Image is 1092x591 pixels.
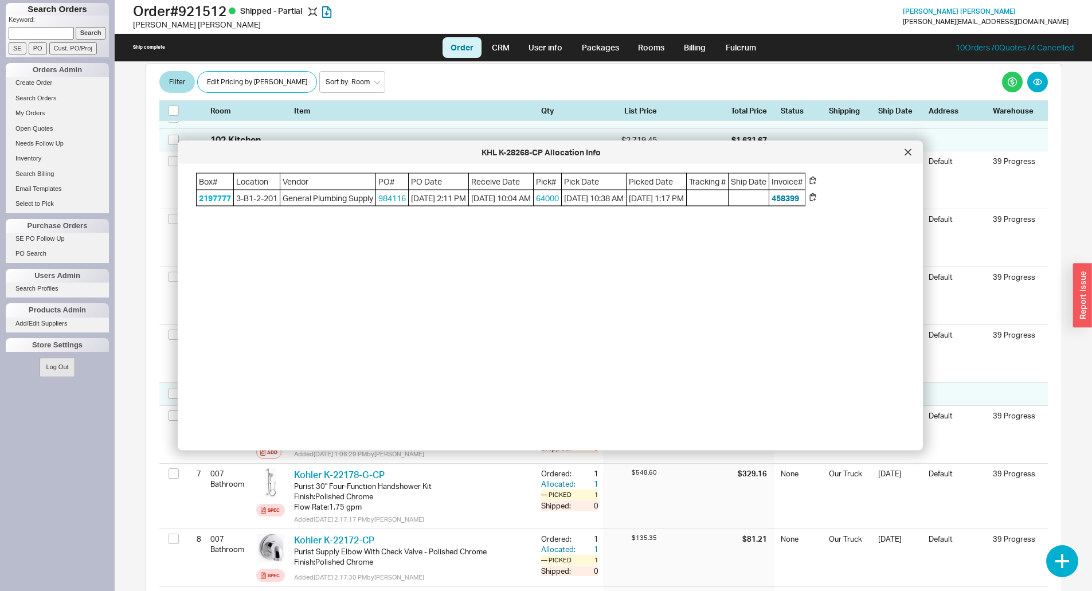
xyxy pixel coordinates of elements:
[294,534,374,546] a: Kohler K-22172-CP
[586,555,598,565] div: 1
[541,479,598,489] button: Allocated:1
[6,303,109,317] div: Products Admin
[541,479,578,489] div: Allocated:
[562,174,626,190] span: Pick Date
[586,490,598,500] div: 1
[993,468,1039,479] div: 39 Progress
[993,534,1039,544] div: 39 Progress
[536,193,559,202] a: 64000
[878,468,922,494] div: [DATE]
[197,174,233,190] span: Box#
[6,233,109,245] a: SE PO Follow Up
[781,468,822,494] div: None
[268,506,280,515] div: Spec
[294,481,532,491] div: Purist 30" Four-Function Handshower Kit
[717,37,764,58] a: Fulcrum
[197,72,317,93] button: Edit Pricing by [PERSON_NAME]
[562,190,626,206] span: [DATE] 10:38 AM
[956,42,1074,52] a: 10Orders /0Quotes /4 Cancelled
[187,464,201,483] div: 7
[993,214,1039,224] div: 39 Progress
[6,338,109,352] div: Store Settings
[929,468,986,494] div: Default
[627,190,686,206] span: [DATE] 1:17 PM
[133,44,165,50] div: Ship complete
[578,534,598,544] div: 1
[6,107,109,119] a: My Orders
[256,504,285,516] a: Spec
[6,283,109,295] a: Search Profiles
[210,464,252,494] div: 007 Bathroom
[6,248,109,260] a: PO Search
[738,468,767,479] div: $329.16
[578,500,598,511] div: 0
[15,140,64,147] span: Needs Follow Up
[903,18,1068,26] div: [PERSON_NAME][EMAIL_ADDRESS][DOMAIN_NAME]
[6,152,109,165] a: Inventory
[929,272,986,290] div: Default
[829,534,871,552] div: Our Truck
[268,571,280,580] div: Spec
[993,106,1039,116] div: Warehouse
[929,410,986,429] div: Default
[731,106,774,116] div: Total Price
[199,192,231,203] button: 2197777
[256,534,285,562] img: GBH_SQTemplate_x5wmwg
[469,174,533,190] span: Receive Date
[629,37,672,58] a: Rooms
[772,192,799,203] button: 458399
[781,534,822,552] div: None
[929,156,986,174] div: Default
[409,190,468,206] span: [DATE] 2:11 PM
[6,269,109,283] div: Users Admin
[903,7,1016,15] a: [PERSON_NAME] [PERSON_NAME]
[6,63,109,77] div: Orders Admin
[993,272,1039,282] div: 39 Progress
[240,6,304,15] span: Shipped - Partial
[6,77,109,89] a: Create Order
[159,72,195,93] button: Filter
[993,410,1039,421] div: 39 Progress
[603,468,657,477] div: $548.60
[731,134,767,146] div: $1,631.67
[294,546,532,557] div: Purist Supply Elbow With Check Valve - Polished Chrome
[929,214,986,232] div: Default
[578,468,598,479] div: 1
[133,3,549,19] h1: Order # 921512
[675,37,715,58] a: Billing
[6,183,109,195] a: Email Templates
[541,566,578,576] div: Shipped:
[29,42,47,54] input: PO
[378,193,406,202] a: 984116
[9,15,109,27] p: Keyword:
[769,174,805,190] span: Invoice#
[687,174,728,190] span: Tracking #
[6,198,109,210] a: Select to Pick
[929,330,986,348] div: Default
[541,555,586,565] div: — Picked
[183,147,899,158] div: KHL K-28268-CP Allocation Info
[133,19,549,30] div: [PERSON_NAME] [PERSON_NAME]
[280,174,375,190] span: Vendor
[40,358,75,377] button: Log Out
[9,42,26,54] input: SE
[484,37,518,58] a: CRM
[6,138,109,150] a: Needs Follow Up
[256,468,285,497] img: GBH_SQTemplate_kbe6ls
[294,515,532,524] div: Added [DATE] 2:17:17 PM by [PERSON_NAME]
[207,76,307,89] span: Edit Pricing by [PERSON_NAME]
[541,468,578,479] div: Ordered:
[993,156,1039,166] div: 39 Progress
[169,76,185,89] span: Filter
[210,106,252,116] div: Room
[469,190,533,206] span: [DATE] 10:04 AM
[294,469,385,480] a: Kohler K-22178-G-CP
[234,174,280,190] span: Location
[49,42,97,54] input: Cust. PO/Proj
[878,534,922,552] div: [DATE]
[603,134,657,146] div: $2,719.45
[829,468,871,494] div: Our Truck
[541,534,578,544] div: Ordered:
[929,106,986,116] div: Address
[742,534,767,544] div: $81.21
